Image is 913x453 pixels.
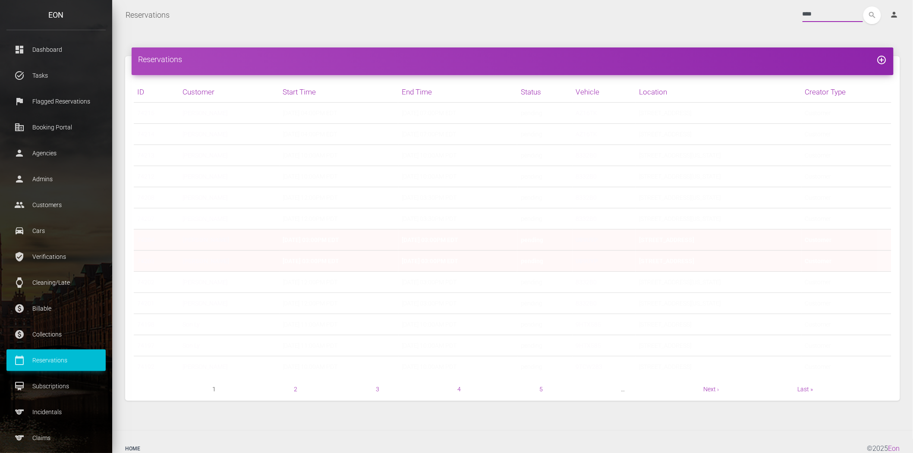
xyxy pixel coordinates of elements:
[13,406,99,418] p: Incidentals
[13,147,99,160] p: Agencies
[398,230,517,251] td: [DATE] 03:00PM EDT
[126,4,170,26] a: Reservations
[13,173,99,186] p: Admins
[863,6,881,24] button: search
[183,363,227,370] a: [PERSON_NAME]
[517,314,573,335] td: pending
[517,82,573,103] th: Status
[6,194,106,216] a: people Customers
[6,168,106,190] a: person Admins
[13,380,99,393] p: Subscriptions
[576,342,601,349] a: 9HTX585
[636,272,802,293] td: [STREET_ADDRESS][US_STATE]
[183,110,227,116] a: [PERSON_NAME]
[517,272,573,293] td: pending
[6,116,106,138] a: corporate_fare Booking Portal
[13,224,99,237] p: Cars
[137,300,154,307] a: 74201
[6,142,106,164] a: person Agencies
[13,95,99,108] p: Flagged Reservations
[183,258,229,264] a: [PERSON_NAME]
[398,103,517,124] td: [DATE] 07:00PM EDT
[802,272,891,293] td: Customer
[802,251,891,272] td: Customer
[576,173,597,180] a: 8332B0
[802,82,891,103] th: Creator Type
[6,375,106,397] a: card_membership Subscriptions
[13,250,99,263] p: Verifications
[621,384,625,394] span: …
[183,152,227,159] a: [PERSON_NAME]
[517,293,573,314] td: pending
[802,230,891,251] td: Customer
[13,121,99,134] p: Booking Portal
[398,208,517,230] td: [DATE] 03:30PM PDT
[802,335,891,356] td: Customer
[6,401,106,423] a: sports Incidentals
[6,427,106,449] a: sports Claims
[636,230,802,251] td: [STREET_ADDRESS]
[398,293,517,314] td: [DATE] 03:00PM PDT
[517,230,573,251] td: pending
[576,131,598,138] a: AZ16TK
[6,39,106,60] a: dashboard Dashboard
[890,10,899,19] i: person
[280,82,399,103] th: Start Time
[13,43,99,56] p: Dashboard
[576,258,598,264] a: U89UYP
[137,279,154,286] a: 74202
[576,236,598,243] a: U89UYP
[398,166,517,187] td: [DATE] 10:00AM PDT
[138,54,887,65] h4: Reservations
[398,124,517,145] td: [DATE] 07:00PM EDT
[458,386,461,393] a: 4
[179,82,280,103] th: Customer
[294,386,297,393] a: 2
[183,321,200,328] a: Son Ly
[280,187,399,208] td: [DATE] 12:00PM PDT
[13,302,99,315] p: Billable
[636,103,802,124] td: [STREET_ADDRESS]
[13,276,99,289] p: Cleaning/Late
[183,279,227,286] a: [PERSON_NAME]
[576,321,601,328] a: 9HTX585
[398,272,517,293] td: [DATE] 03:00PM PDT
[704,386,719,393] a: Next ›
[802,124,891,145] td: Customer
[576,279,597,286] a: 8332B0
[573,82,636,103] th: Vehicle
[280,124,399,145] td: [DATE] 04:00PM EDT
[137,363,154,370] a: 74192
[280,166,399,187] td: [DATE] 10:00AM PDT
[280,145,399,166] td: [DATE] 10:00AM PDT
[802,208,891,230] td: Customer
[6,324,106,345] a: paid Collections
[137,215,154,222] a: 74207
[398,187,517,208] td: [DATE] 03:30PM PDT
[398,356,517,377] td: [DATE] 10:00AM PDT
[13,198,99,211] p: Customers
[398,251,517,272] td: [DATE] 03:00PM EDT
[183,215,227,222] a: [PERSON_NAME]
[6,65,106,86] a: task_alt Tasks
[802,356,891,377] td: Customer
[280,103,399,124] td: [DATE] 04:00PM EDT
[517,356,573,377] td: pending
[576,194,597,201] a: 8332B0
[888,444,900,453] a: Eon
[280,230,399,251] td: [DATE] 03:00PM EDT
[636,335,802,356] td: [STREET_ADDRESS]
[183,194,227,201] a: [PERSON_NAME]
[636,82,802,103] th: Location
[877,55,887,64] a: add_circle_outline
[183,131,227,138] a: [PERSON_NAME]
[137,152,154,159] a: 74213
[6,349,106,371] a: calendar_today Reservations
[636,293,802,314] td: [STREET_ADDRESS][US_STATE]
[517,103,573,124] td: pending
[517,145,573,166] td: pending
[517,124,573,145] td: pending
[212,384,216,394] span: 1
[6,272,106,293] a: watch Cleaning/Late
